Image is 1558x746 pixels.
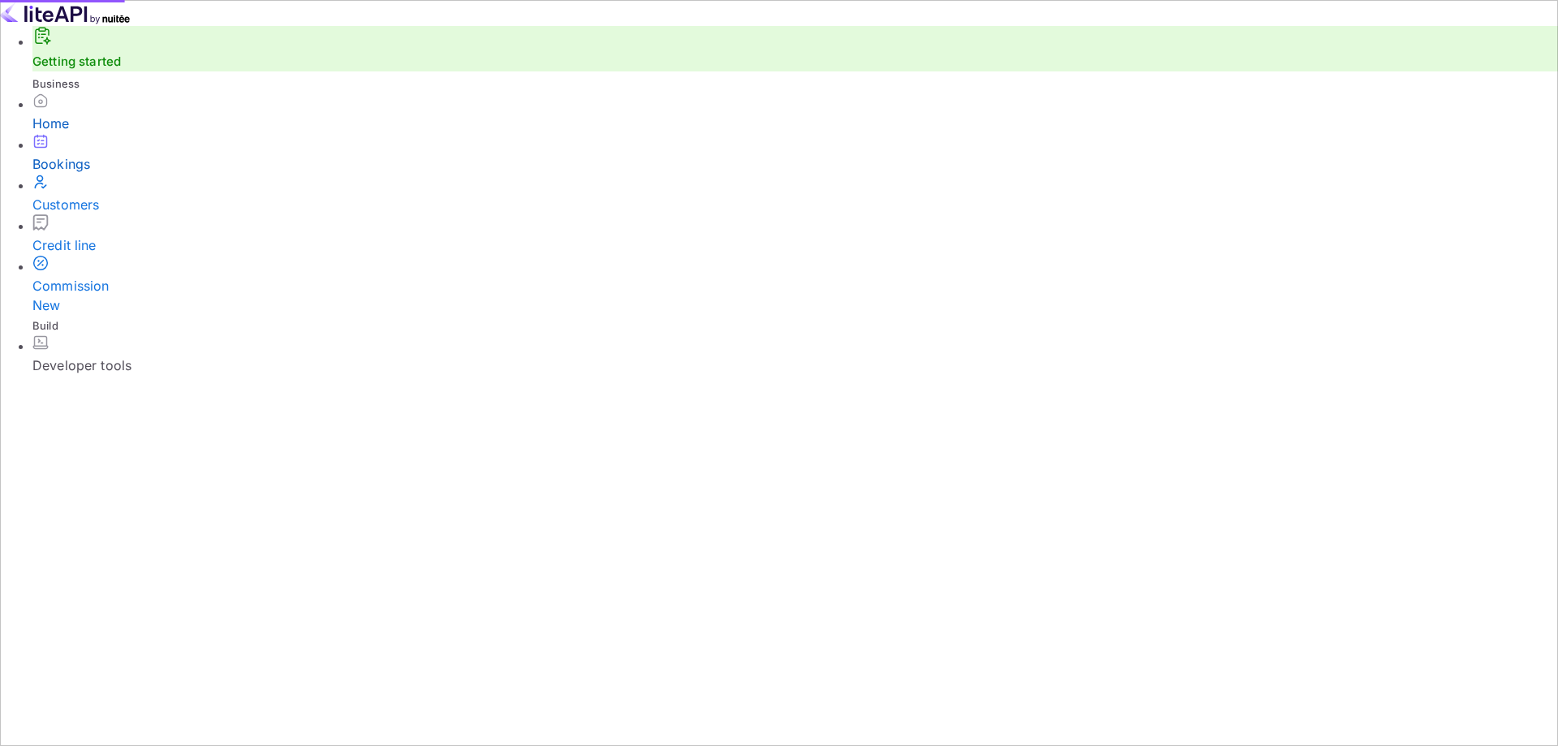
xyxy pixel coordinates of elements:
div: Bookings [32,154,1558,174]
div: Getting started [32,26,1558,71]
a: Customers [32,174,1558,214]
div: Commission [32,276,1558,315]
a: CommissionNew [32,255,1558,315]
a: Getting started [32,54,121,69]
div: Developer tools [32,356,1558,375]
a: Credit line [32,214,1558,255]
div: Customers [32,195,1558,214]
span: Business [32,77,80,90]
div: Credit line [32,235,1558,255]
span: Build [32,319,58,332]
div: New [32,295,1558,315]
div: Home [32,114,1558,133]
a: Bookings [32,133,1558,174]
a: Home [32,93,1558,133]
